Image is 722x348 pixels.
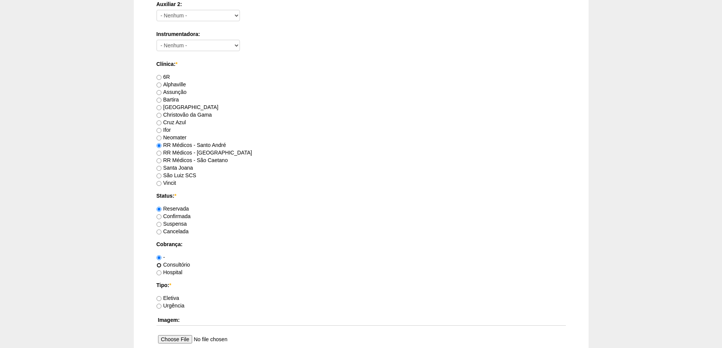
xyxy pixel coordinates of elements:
input: RR Médicos - São Caetano [157,158,161,163]
label: [GEOGRAPHIC_DATA] [157,104,219,110]
label: Alphaville [157,81,186,87]
label: Confirmada [157,213,191,219]
label: 6R [157,74,170,80]
th: Imagem: [157,315,566,326]
input: Ifor [157,128,161,133]
label: Cancelada [157,228,189,234]
input: Suspensa [157,222,161,227]
span: Este campo é obrigatório. [175,61,177,67]
label: Assunção [157,89,186,95]
label: Eletiva [157,295,179,301]
input: Vincit [157,181,161,186]
input: São Luiz SCS [157,173,161,178]
input: Cancelada [157,229,161,234]
input: RR Médicos - Santo André [157,143,161,148]
label: Reservada [157,206,189,212]
label: Auxiliar 2: [157,0,566,8]
input: Santa Joana [157,166,161,171]
input: - [157,255,161,260]
label: Instrumentadora: [157,30,566,38]
label: Neomater [157,134,186,140]
label: Christovão da Gama [157,112,212,118]
input: Cruz Azul [157,120,161,125]
label: RR Médicos - Santo André [157,142,226,148]
span: Este campo é obrigatório. [174,193,176,199]
input: Confirmada [157,214,161,219]
label: Status: [157,192,566,200]
label: Vincit [157,180,176,186]
span: Este campo é obrigatório. [169,282,171,288]
label: Cobrança: [157,240,566,248]
input: Hospital [157,270,161,275]
input: 6R [157,75,161,80]
label: Ifor [157,127,171,133]
label: Urgência [157,303,185,309]
label: - [157,254,165,260]
input: Christovão da Gama [157,113,161,118]
input: Consultório [157,263,161,268]
input: Bartira [157,98,161,103]
label: São Luiz SCS [157,172,196,178]
input: Eletiva [157,296,161,301]
input: [GEOGRAPHIC_DATA] [157,105,161,110]
label: RR Médicos - [GEOGRAPHIC_DATA] [157,150,252,156]
label: RR Médicos - São Caetano [157,157,228,163]
label: Bartira [157,97,179,103]
label: Clínica: [157,60,566,68]
label: Cruz Azul [157,119,186,125]
label: Suspensa [157,221,187,227]
label: Consultório [157,262,190,268]
input: Assunção [157,90,161,95]
label: Hospital [157,269,183,275]
label: Santa Joana [157,165,193,171]
label: Tipo: [157,281,566,289]
input: Reservada [157,207,161,212]
input: RR Médicos - [GEOGRAPHIC_DATA] [157,151,161,156]
input: Alphaville [157,83,161,87]
input: Neomater [157,136,161,140]
input: Urgência [157,304,161,309]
